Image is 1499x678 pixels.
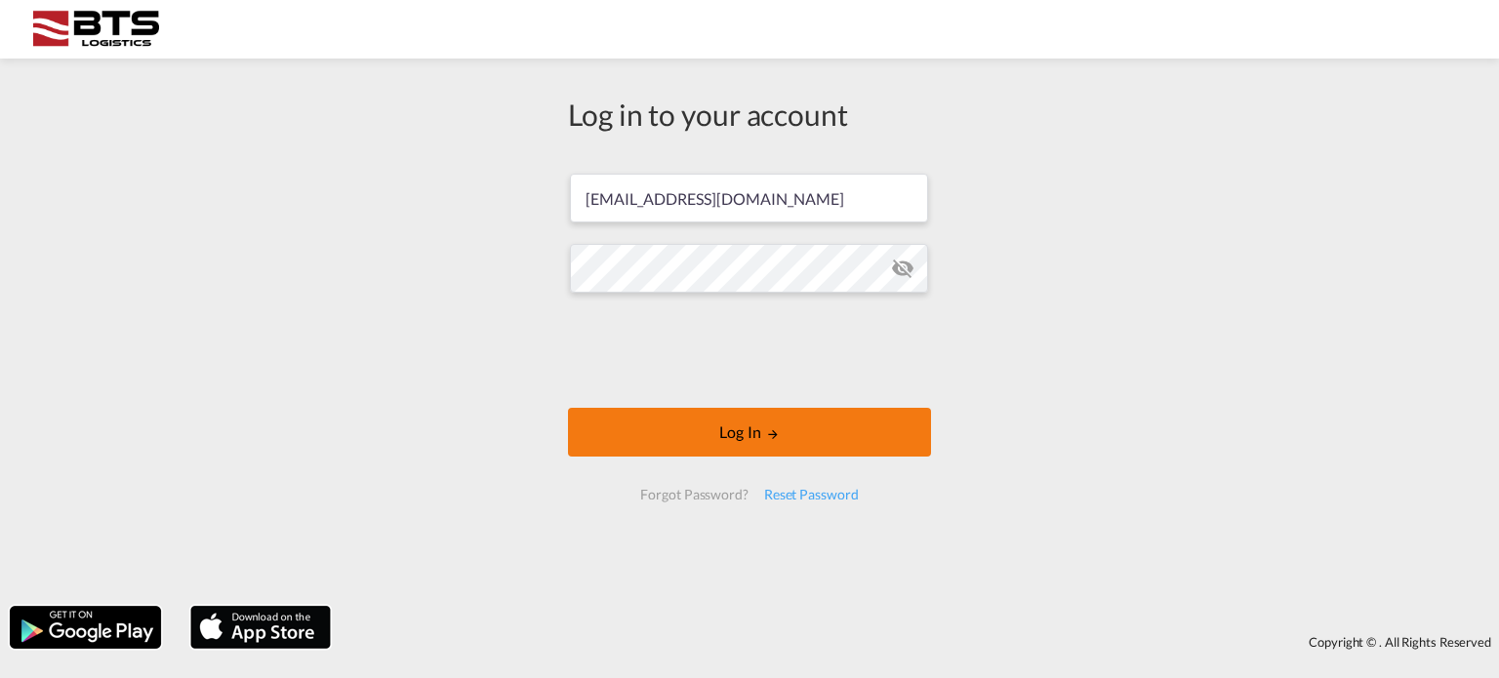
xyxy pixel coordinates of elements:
[188,604,333,651] img: apple.png
[29,8,161,52] img: cdcc71d0be7811ed9adfbf939d2aa0e8.png
[570,174,928,222] input: Enter email/phone number
[601,312,898,388] iframe: reCAPTCHA
[891,257,914,280] md-icon: icon-eye-off
[341,625,1499,658] div: Copyright © . All Rights Reserved
[568,408,931,457] button: LOGIN
[756,477,867,512] div: Reset Password
[8,604,163,651] img: google.png
[632,477,755,512] div: Forgot Password?
[568,94,931,135] div: Log in to your account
